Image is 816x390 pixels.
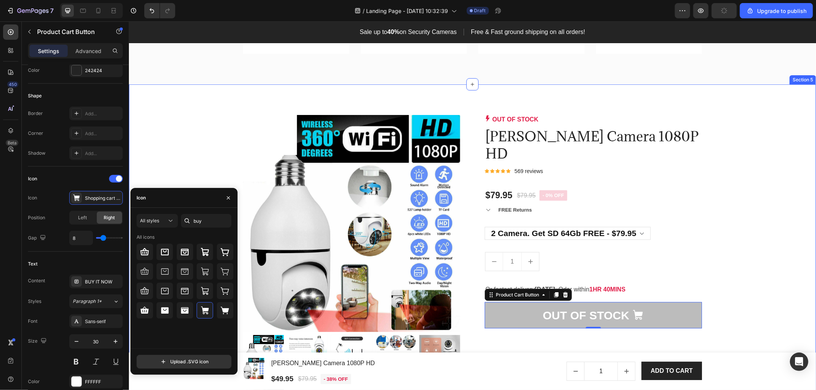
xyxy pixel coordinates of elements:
[455,341,489,359] input: quantity
[28,67,40,74] div: Color
[137,214,178,228] button: All styles
[137,234,155,241] div: All icons
[144,3,175,18] div: Undo/Redo
[28,92,42,99] div: Shape
[438,341,455,359] button: decrement
[28,336,48,346] div: Size
[78,214,87,221] span: Left
[357,263,572,274] p: Or fastest delivery . Oder within
[746,7,806,15] div: Upgrade to publish
[7,81,18,87] div: 450
[342,5,456,16] p: Free & Fast ground shipping on all orders!
[181,214,231,228] input: Search icon
[368,184,404,194] div: FREE Returns
[461,265,497,271] strong: 1HR 40MINS
[374,231,393,249] input: quantity
[168,351,189,364] div: $79.95
[790,353,808,371] div: Open Intercom Messenger
[104,214,115,221] span: Right
[85,278,121,285] div: BUY IT NOW
[28,150,46,157] div: Shadow
[73,298,102,305] span: Paragraph 1*
[363,94,410,103] p: OUT OF STOCK
[129,21,816,390] iframe: Design area
[69,295,123,308] button: Paragraph 1*
[662,55,686,62] div: Section 5
[740,3,813,18] button: Upgrade to publish
[160,358,208,366] div: Upload .SVG icon
[28,318,37,325] div: Font
[28,130,43,137] div: Corner
[142,352,165,363] div: $49.95
[489,341,506,359] button: increment
[75,47,101,55] p: Advanced
[38,47,59,55] p: Settings
[85,379,121,385] div: FFFFFF
[6,140,18,146] div: Beta
[37,27,102,36] p: Product Cart Button
[28,261,37,267] div: Text
[142,336,247,348] h1: [PERSON_NAME] Camera 1080P HD
[140,218,159,223] span: All styles
[365,270,412,277] div: Product Cart Button
[406,265,426,271] strong: [DATE]
[474,7,486,14] span: Draft
[192,353,222,363] pre: - 38% off
[137,355,231,369] button: Upload .SVG icon
[357,231,374,249] button: decrement
[85,110,121,117] div: Add...
[258,7,270,14] strong: 40%
[28,233,47,243] div: Gap
[85,318,121,325] div: Sans-serif
[85,150,121,157] div: Add...
[356,168,384,181] div: $79.95
[28,378,40,385] div: Color
[387,168,407,181] div: $79.95
[410,169,438,180] pre: - 0% off
[85,130,121,137] div: Add...
[386,145,414,155] p: 569 reviews
[3,3,57,18] button: 7
[85,195,121,202] div: Shopping cart filled
[522,345,564,354] div: ADD TO CART
[393,231,410,249] button: increment
[50,6,54,15] p: 7
[28,298,41,305] div: Styles
[356,106,573,141] h1: [PERSON_NAME] Camera 1080P HD
[28,214,45,221] div: Position
[356,281,573,307] button: Out of stock
[363,7,365,15] span: /
[414,285,500,303] div: Out of stock
[85,67,121,74] div: 242424
[28,194,37,201] div: Icon
[28,110,43,117] div: Border
[28,175,37,182] div: Icon
[28,277,45,284] div: Content
[366,7,448,15] span: Landing Page - [DATE] 10:32:39
[137,194,146,201] div: Icon
[231,5,327,16] p: Sale up to on Security Cameras
[513,340,573,359] button: ADD TO CART
[70,231,93,245] input: Auto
